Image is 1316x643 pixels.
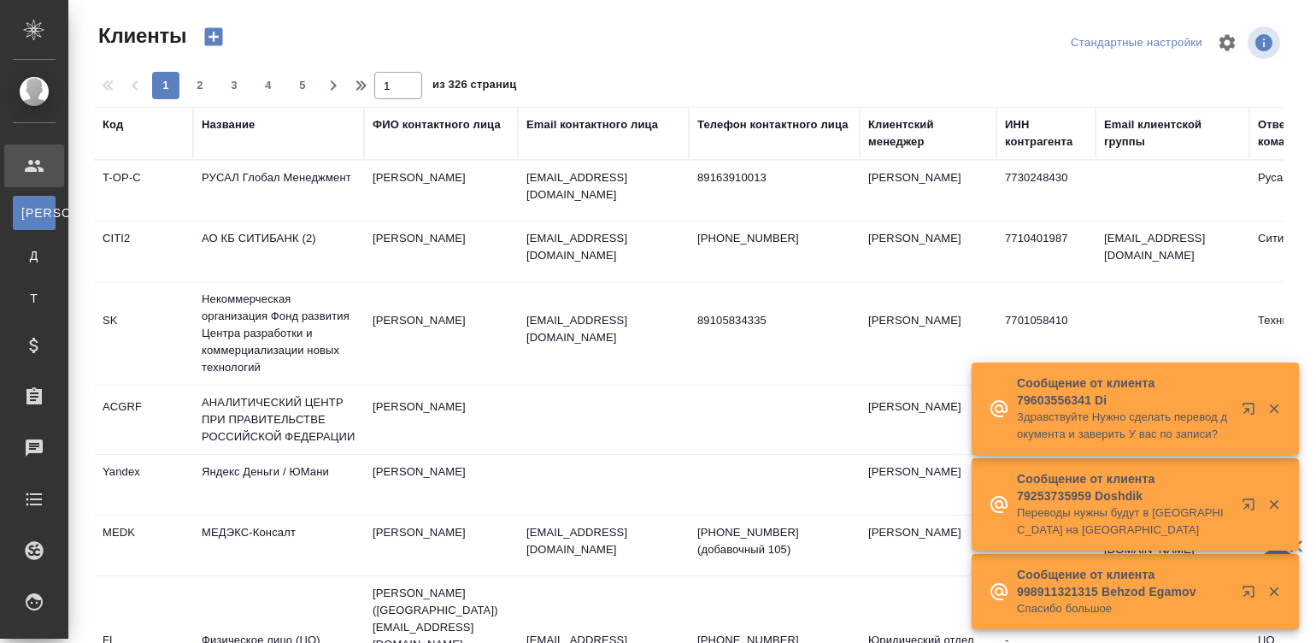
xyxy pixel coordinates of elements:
[94,161,193,221] td: T-OP-C
[193,455,364,515] td: Яндекс Деньги / ЮМани
[94,516,193,575] td: MEDK
[94,22,186,50] span: Клиенты
[1066,30,1207,56] div: split button
[94,304,193,363] td: SK
[13,196,56,230] a: [PERSON_NAME]
[364,516,518,575] td: [PERSON_NAME]
[1017,470,1231,504] p: Сообщение от клиента 79253735959 Doshdik
[860,455,996,515] td: [PERSON_NAME]
[1231,392,1272,433] button: Открыть в новой вкладке
[289,77,316,94] span: 5
[193,22,234,51] button: Создать
[1017,566,1231,600] p: Сообщение от клиента 998911321315 Behzod Egamov
[193,386,364,454] td: АНАЛИТИЧЕСКИЙ ЦЕНТР ПРИ ПРАВИТЕЛЬСТВЕ РОССИЙСКОЙ ФЕДЕРАЦИИ
[1231,575,1272,616] button: Открыть в новой вкладке
[21,247,47,264] span: Д
[868,116,988,150] div: Клиентский менеджер
[996,304,1096,363] td: 7701058410
[526,524,680,558] p: [EMAIL_ADDRESS][DOMAIN_NAME]
[193,282,364,385] td: Некоммерческая организация Фонд развития Центра разработки и коммерциализации новых технологий
[1207,22,1248,63] span: Настроить таблицу
[364,455,518,515] td: [PERSON_NAME]
[373,116,501,133] div: ФИО контактного лица
[364,221,518,281] td: [PERSON_NAME]
[21,290,47,307] span: Т
[697,524,851,558] p: [PHONE_NUMBER] (добавочный 105)
[860,221,996,281] td: [PERSON_NAME]
[186,72,214,99] button: 2
[220,77,248,94] span: 3
[860,304,996,363] td: [PERSON_NAME]
[94,455,193,515] td: Yandex
[94,221,193,281] td: CITI2
[364,390,518,450] td: [PERSON_NAME]
[193,221,364,281] td: АО КБ СИТИБАНК (2)
[1248,27,1284,59] span: Посмотреть информацию
[1017,409,1231,443] p: Здравствуйте Нужно сделать перевод документа и заверить У вас по записи?
[1005,116,1087,150] div: ИНН контрагента
[193,161,364,221] td: РУСАЛ Глобал Менеджмент
[1256,401,1291,416] button: Закрыть
[103,116,123,133] div: Код
[996,161,1096,221] td: 7730248430
[21,204,47,221] span: [PERSON_NAME]
[526,116,658,133] div: Email контактного лица
[526,312,680,346] p: [EMAIL_ADDRESS][DOMAIN_NAME]
[432,74,516,99] span: из 326 страниц
[1017,375,1231,409] p: Сообщение от клиента 79603556341 Di
[697,312,851,329] p: 89105834335
[526,230,680,264] p: [EMAIL_ADDRESS][DOMAIN_NAME]
[1017,600,1231,617] p: Спасибо большое
[364,304,518,363] td: [PERSON_NAME]
[94,390,193,450] td: ACGRF
[996,221,1096,281] td: 7710401987
[1231,487,1272,528] button: Открыть в новой вкладке
[193,516,364,575] td: МЕДЭКС-Консалт
[1017,504,1231,539] p: Переводы нужны будут в [GEOGRAPHIC_DATA] на [GEOGRAPHIC_DATA]
[202,116,255,133] div: Название
[255,77,282,94] span: 4
[1256,497,1291,512] button: Закрыть
[1104,116,1241,150] div: Email клиентской группы
[13,239,56,273] a: Д
[1096,221,1249,281] td: [EMAIL_ADDRESS][DOMAIN_NAME]
[364,161,518,221] td: [PERSON_NAME]
[255,72,282,99] button: 4
[289,72,316,99] button: 5
[13,281,56,316] a: Т
[697,230,851,247] p: [PHONE_NUMBER]
[860,161,996,221] td: [PERSON_NAME]
[220,72,248,99] button: 3
[526,169,680,204] p: [EMAIL_ADDRESS][DOMAIN_NAME]
[697,116,849,133] div: Телефон контактного лица
[860,390,996,450] td: [PERSON_NAME]
[860,516,996,575] td: [PERSON_NAME]
[186,77,214,94] span: 2
[1256,584,1291,599] button: Закрыть
[697,169,851,186] p: 89163910013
